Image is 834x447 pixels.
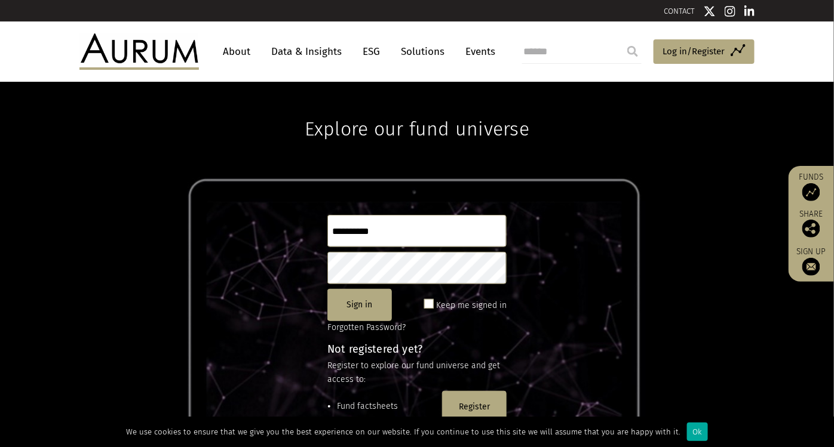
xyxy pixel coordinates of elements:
[305,82,529,140] h1: Explore our fund universe
[725,5,735,17] img: Instagram icon
[327,359,507,386] p: Register to explore our fund universe and get access to:
[795,210,828,238] div: Share
[327,322,406,332] a: Forgotten Password?
[802,220,820,238] img: Share this post
[327,289,392,321] button: Sign in
[621,39,645,63] input: Submit
[265,41,348,63] a: Data & Insights
[654,39,755,64] a: Log in/Register
[664,7,695,16] a: CONTACT
[436,298,507,313] label: Keep me signed in
[795,246,828,276] a: Sign up
[442,391,507,423] button: Register
[802,258,820,276] img: Sign up to our newsletter
[663,44,725,58] span: Log in/Register
[217,41,256,63] a: About
[337,400,437,413] li: Fund factsheets
[459,41,495,63] a: Events
[704,5,716,17] img: Twitter icon
[802,183,820,201] img: Access Funds
[395,41,450,63] a: Solutions
[327,344,507,354] h4: Not registered yet?
[744,5,755,17] img: Linkedin icon
[79,33,199,69] img: Aurum
[795,172,828,201] a: Funds
[687,423,708,441] div: Ok
[357,41,386,63] a: ESG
